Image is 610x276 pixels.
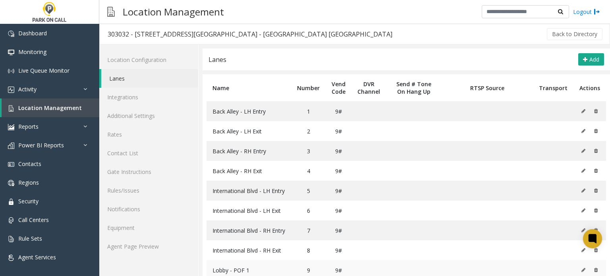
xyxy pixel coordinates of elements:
[18,48,46,56] span: Monitoring
[18,179,39,186] span: Regions
[326,201,351,220] td: 9#
[119,2,228,21] h3: Location Management
[207,74,291,101] th: Name
[212,127,262,135] span: Back Alley - LH Exit
[326,220,351,240] td: 9#
[291,74,326,101] th: Number
[212,187,285,195] span: International Blvd - LH Entry
[99,50,198,69] a: Location Configuration
[291,161,326,181] td: 4
[291,201,326,220] td: 6
[8,87,14,93] img: 'icon'
[351,74,386,101] th: DVR Channel
[589,56,599,63] span: Add
[8,161,14,168] img: 'icon'
[18,160,41,168] span: Contacts
[573,8,600,16] a: Logout
[291,240,326,260] td: 8
[18,141,64,149] span: Power BI Reports
[291,141,326,161] td: 3
[212,227,285,234] span: International Blvd - RH Entry
[212,207,281,214] span: International Blvd - LH Exit
[594,8,600,16] img: logout
[208,54,226,65] div: Lanes
[99,88,198,106] a: Integrations
[573,74,606,101] th: Actions
[8,180,14,186] img: 'icon'
[99,162,198,181] a: Gate Instructions
[18,123,39,130] span: Reports
[8,105,14,112] img: 'icon'
[18,67,69,74] span: Live Queue Monitor
[326,181,351,201] td: 9#
[212,266,249,274] span: Lobby - POF 1
[18,104,82,112] span: Location Management
[8,199,14,205] img: 'icon'
[578,53,604,66] button: Add
[8,68,14,74] img: 'icon'
[326,141,351,161] td: 9#
[18,29,47,37] span: Dashboard
[8,124,14,130] img: 'icon'
[108,29,392,39] div: 303032 - [STREET_ADDRESS][GEOGRAPHIC_DATA] - [GEOGRAPHIC_DATA] [GEOGRAPHIC_DATA]
[8,217,14,224] img: 'icon'
[18,253,56,261] span: Agent Services
[99,181,198,200] a: Rules/Issues
[326,74,351,101] th: Vend Code
[8,255,14,261] img: 'icon'
[326,101,351,121] td: 9#
[212,247,281,254] span: International Blvd - RH Exit
[212,147,266,155] span: Back Alley - RH Entry
[212,167,262,175] span: Back Alley - RH Exit
[326,161,351,181] td: 9#
[8,49,14,56] img: 'icon'
[18,85,37,93] span: Activity
[442,74,533,101] th: RTSP Source
[291,220,326,240] td: 7
[99,237,198,256] a: Agent Page Preview
[326,240,351,260] td: 9#
[291,181,326,201] td: 5
[547,28,602,40] button: Back to Directory
[99,200,198,218] a: Notifications
[326,121,351,141] td: 9#
[291,121,326,141] td: 2
[99,144,198,162] a: Contact List
[99,106,198,125] a: Additional Settings
[8,31,14,37] img: 'icon'
[107,2,115,21] img: pageIcon
[2,98,99,117] a: Location Management
[18,216,49,224] span: Call Centers
[18,197,39,205] span: Security
[533,74,573,101] th: Transport
[8,236,14,242] img: 'icon'
[8,143,14,149] img: 'icon'
[291,101,326,121] td: 1
[212,108,266,115] span: Back Alley - LH Entry
[99,218,198,237] a: Equipment
[18,235,42,242] span: Rule Sets
[386,74,442,101] th: Send # Tone On Hang Up
[101,69,198,88] a: Lanes
[99,125,198,144] a: Rates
